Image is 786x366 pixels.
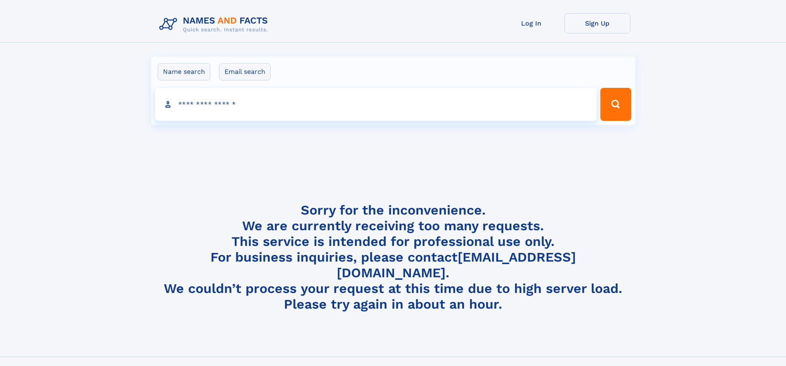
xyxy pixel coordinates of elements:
[337,249,576,281] a: [EMAIL_ADDRESS][DOMAIN_NAME]
[156,202,630,312] h4: Sorry for the inconvenience. We are currently receiving too many requests. This service is intend...
[600,88,631,121] button: Search Button
[158,63,210,80] label: Name search
[219,63,271,80] label: Email search
[564,13,630,33] a: Sign Up
[155,88,597,121] input: search input
[156,13,275,35] img: Logo Names and Facts
[498,13,564,33] a: Log In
